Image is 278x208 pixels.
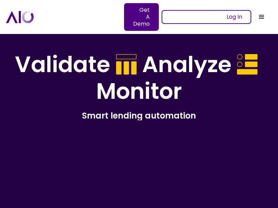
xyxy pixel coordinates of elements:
a: home [6,11,162,23]
a: Log In [162,10,251,24]
div: menu [251,7,272,27]
h1: Monitor [96,78,182,105]
a: Get A Demo [124,3,159,31]
h2: Smart lending automation [11,110,267,121]
h1: Validate [15,51,110,78]
h1: Analyze [142,51,231,78]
